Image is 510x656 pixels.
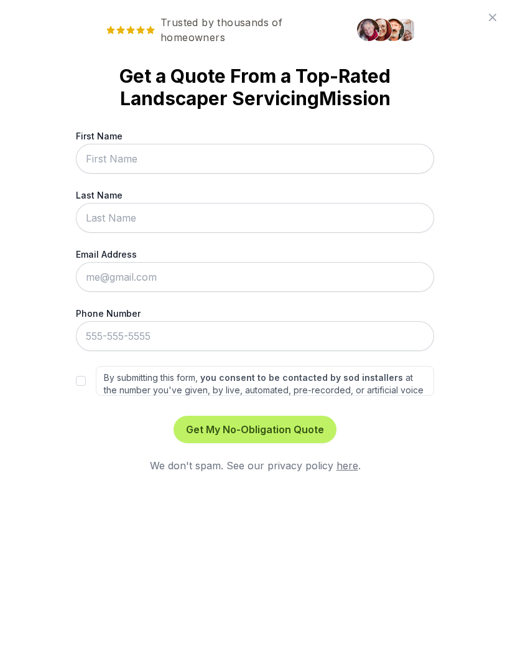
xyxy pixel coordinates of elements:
[76,189,434,202] label: Last Name
[76,262,434,292] input: me@gmail.com
[96,15,350,45] span: Trusted by thousands of homeowners
[174,416,336,443] button: Get My No-Obligation Quote
[336,459,358,472] a: here
[96,65,414,110] strong: Get a Quote From a Top-Rated Landscaper Servicing Mission
[76,203,434,233] input: Last Name
[76,144,434,174] input: First Name
[76,321,434,351] input: 555-555-5555
[200,372,403,383] strong: you consent to be contacted by sod installers
[96,366,434,396] label: By submitting this form, at the number you've given, by live, automated, pre-recorded, or artific...
[76,248,434,261] label: Email Address
[76,458,434,473] div: We don't spam. See our privacy policy .
[76,129,434,143] label: First Name
[76,307,434,320] label: Phone Number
